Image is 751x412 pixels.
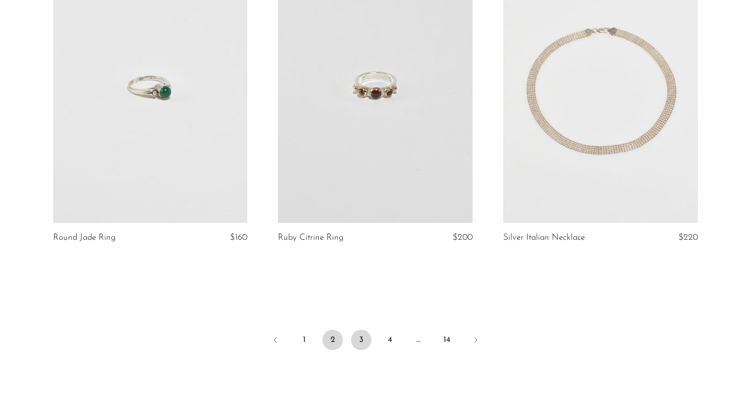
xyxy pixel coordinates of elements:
a: 4 [380,330,400,350]
span: … [408,330,429,350]
a: 14 [437,330,457,350]
a: Round Jade Ring [53,233,115,242]
span: $220 [678,233,698,242]
a: Next [465,330,486,352]
a: Previous [265,330,286,352]
a: Silver Italian Necklace [503,233,585,242]
a: Ruby Citrine Ring [278,233,343,242]
a: 3 [351,330,371,350]
span: $200 [453,233,473,242]
span: 2 [322,330,343,350]
span: $160 [230,233,247,242]
a: 1 [294,330,314,350]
